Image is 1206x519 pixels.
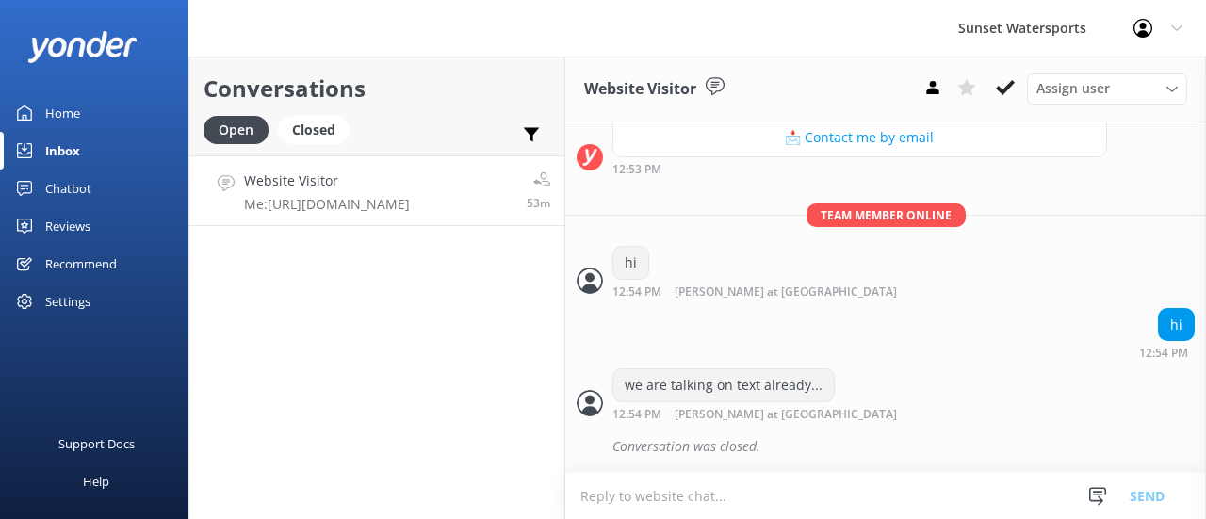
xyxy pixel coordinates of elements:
div: 11:54am 13-Aug-2025 (UTC -05:00) America/Cancun [1139,346,1195,359]
div: Chatbot [45,170,91,207]
h3: Website Visitor [584,77,696,102]
div: Recommend [45,245,117,283]
strong: 12:54 PM [612,409,661,421]
a: Closed [278,119,359,139]
div: Settings [45,283,90,320]
div: 2025-08-13T19:33:29.334 [577,430,1195,462]
span: Assign user [1036,78,1110,99]
div: Help [83,462,109,500]
div: 11:53am 13-Aug-2025 (UTC -05:00) America/Cancun [612,162,1107,175]
span: Team member online [807,203,966,227]
div: Inbox [45,132,80,170]
h4: Website Visitor [244,170,410,191]
span: 01:50pm 13-Aug-2025 (UTC -05:00) America/Cancun [527,195,550,211]
div: Open [204,116,269,144]
div: 11:54am 13-Aug-2025 (UTC -05:00) America/Cancun [612,407,958,421]
div: Conversation was closed. [612,430,1195,462]
div: Assign User [1027,73,1187,104]
span: [PERSON_NAME] at [GEOGRAPHIC_DATA] [675,286,897,299]
span: [PERSON_NAME] at [GEOGRAPHIC_DATA] [675,409,897,421]
p: Me: [URL][DOMAIN_NAME] [244,196,410,213]
h2: Conversations [204,71,550,106]
div: we are talking on text already... [613,369,834,401]
div: Closed [278,116,350,144]
a: Open [204,119,278,139]
strong: 12:54 PM [1139,348,1188,359]
div: hi [613,247,648,279]
button: 📩 Contact me by email [613,119,1106,156]
div: Support Docs [58,425,135,462]
strong: 12:53 PM [612,164,661,175]
div: Reviews [45,207,90,245]
div: hi [1159,309,1194,341]
img: yonder-white-logo.png [28,31,137,62]
div: 11:54am 13-Aug-2025 (UTC -05:00) America/Cancun [612,284,958,299]
div: Home [45,94,80,132]
a: Website VisitorMe:[URL][DOMAIN_NAME]53m [189,155,564,226]
strong: 12:54 PM [612,286,661,299]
